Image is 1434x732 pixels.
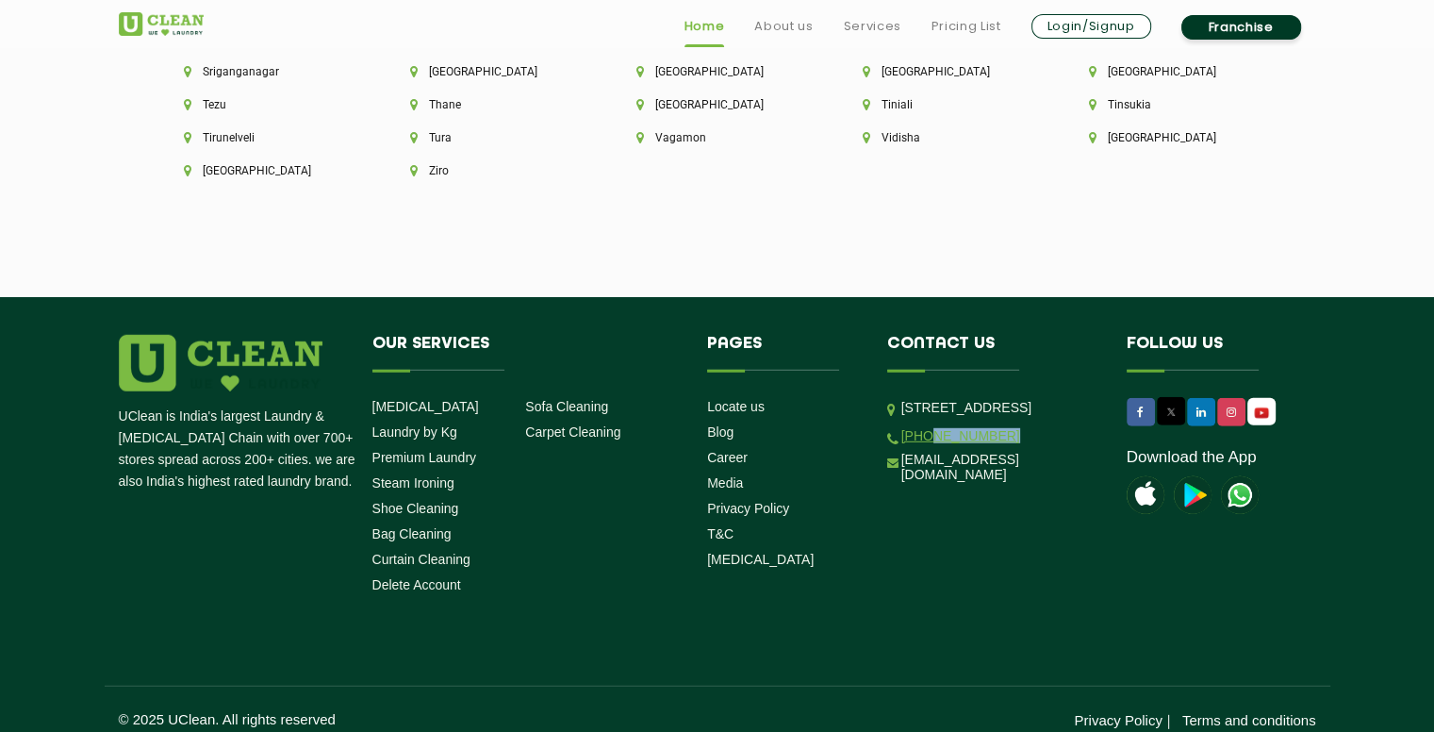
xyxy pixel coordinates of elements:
a: Pricing List [931,15,1001,38]
a: [EMAIL_ADDRESS][DOMAIN_NAME] [901,452,1098,482]
h4: Pages [707,335,859,371]
p: [STREET_ADDRESS] [901,397,1098,419]
a: [MEDICAL_DATA] [707,552,814,567]
a: Laundry by Kg [372,424,457,440]
a: Bag Cleaning [372,526,452,541]
a: Privacy Policy [1074,712,1162,728]
a: Home [684,15,725,38]
img: UClean Laundry and Dry Cleaning [1221,476,1259,514]
a: Steam Ironing [372,475,454,491]
li: Vidisha [863,131,1025,144]
li: Tirunelveli [184,131,346,144]
a: Career [707,450,748,465]
li: [GEOGRAPHIC_DATA] [1089,65,1251,78]
p: UClean is India's largest Laundry & [MEDICAL_DATA] Chain with over 700+ stores spread across 200+... [119,406,358,492]
a: Premium Laundry [372,450,477,465]
a: Franchise [1181,15,1301,40]
h4: Contact us [887,335,1098,371]
li: Tura [410,131,572,144]
img: logo.png [119,335,322,391]
li: Tiniali [863,98,1025,111]
li: Sriganganagar [184,65,346,78]
img: UClean Laundry and Dry Cleaning [1249,403,1274,423]
img: apple-icon.png [1127,476,1164,514]
li: Tezu [184,98,346,111]
a: Locate us [707,399,765,414]
a: Media [707,475,743,491]
a: About us [754,15,813,38]
a: Terms and conditions [1182,712,1316,728]
a: Shoe Cleaning [372,501,459,516]
li: [GEOGRAPHIC_DATA] [410,65,572,78]
a: Curtain Cleaning [372,552,470,567]
li: [GEOGRAPHIC_DATA] [863,65,1025,78]
li: [GEOGRAPHIC_DATA] [184,164,346,177]
a: Services [843,15,900,38]
a: Download the App [1127,448,1257,467]
a: [PHONE_NUMBER] [901,428,1020,443]
li: [GEOGRAPHIC_DATA] [636,65,799,78]
li: Tinsukia [1089,98,1251,111]
a: Carpet Cleaning [525,424,620,440]
h4: Follow us [1127,335,1293,371]
li: Thane [410,98,572,111]
a: Sofa Cleaning [525,399,608,414]
a: [MEDICAL_DATA] [372,399,479,414]
li: [GEOGRAPHIC_DATA] [636,98,799,111]
a: Privacy Policy [707,501,789,516]
a: T&C [707,526,733,541]
a: Delete Account [372,577,461,592]
li: Vagamon [636,131,799,144]
a: Blog [707,424,733,440]
img: UClean Laundry and Dry Cleaning [119,12,204,36]
li: Ziro [410,164,572,177]
li: [GEOGRAPHIC_DATA] [1089,131,1251,144]
p: © 2025 UClean. All rights reserved [119,711,717,727]
h4: Our Services [372,335,680,371]
img: playstoreicon.png [1174,476,1211,514]
a: Login/Signup [1031,14,1151,39]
